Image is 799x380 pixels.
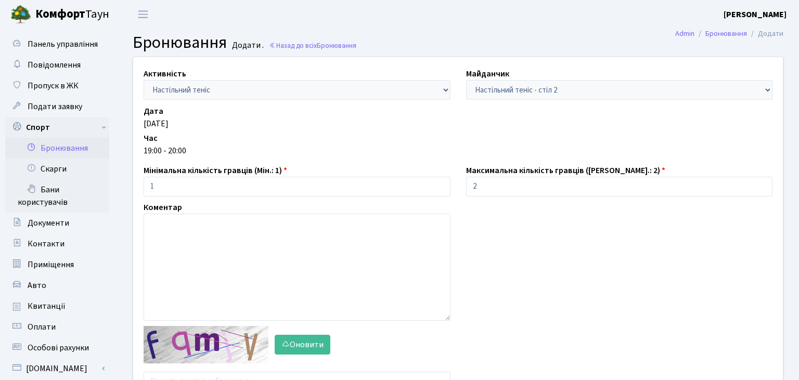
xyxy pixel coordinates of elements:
a: Спорт [5,117,109,138]
a: Скарги [5,159,109,179]
a: Назад до всіхБронювання [269,41,356,50]
a: [DOMAIN_NAME] [5,358,109,379]
span: Квитанції [28,300,66,312]
a: Подати заявку [5,96,109,117]
div: 19:00 - 20:00 [144,145,772,157]
span: Панель управління [28,38,98,50]
a: Повідомлення [5,55,109,75]
a: Особові рахунки [5,337,109,358]
li: Додати [747,28,783,40]
div: [DATE] [144,117,772,130]
label: Мінімальна кількість гравців (Мін.: 1) [144,164,287,177]
span: Оплати [28,321,56,333]
a: Admin [675,28,694,39]
label: Коментар [144,201,182,214]
a: Бани користувачів [5,179,109,213]
span: Приміщення [28,259,74,270]
span: Бронювання [133,31,227,55]
b: [PERSON_NAME] [724,9,787,20]
span: Авто [28,280,46,291]
button: Оновити [275,335,330,355]
a: Авто [5,275,109,296]
a: Бронювання [5,138,109,159]
span: Бронювання [317,41,356,50]
nav: breadcrumb [660,23,799,45]
small: Додати . [230,41,264,50]
span: Повідомлення [28,59,81,71]
a: Бронювання [705,28,747,39]
span: Документи [28,217,69,229]
span: Особові рахунки [28,342,89,353]
span: Подати заявку [28,101,82,112]
span: Контакти [28,238,65,250]
button: Переключити навігацію [130,6,156,23]
span: Пропуск в ЖК [28,80,79,91]
label: Максимальна кількість гравців ([PERSON_NAME].: 2) [466,164,665,177]
a: Документи [5,213,109,233]
a: Пропуск в ЖК [5,75,109,96]
a: Квитанції [5,296,109,317]
a: Панель управління [5,34,109,55]
a: Приміщення [5,254,109,275]
span: Таун [35,6,109,23]
img: default [144,326,268,363]
b: Комфорт [35,6,85,22]
img: logo.png [10,4,31,25]
label: Час [144,132,158,145]
a: Контакти [5,233,109,254]
label: Майданчик [466,68,509,80]
label: Дата [144,105,163,117]
a: [PERSON_NAME] [724,8,787,21]
a: Оплати [5,317,109,337]
label: Активність [144,68,186,80]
